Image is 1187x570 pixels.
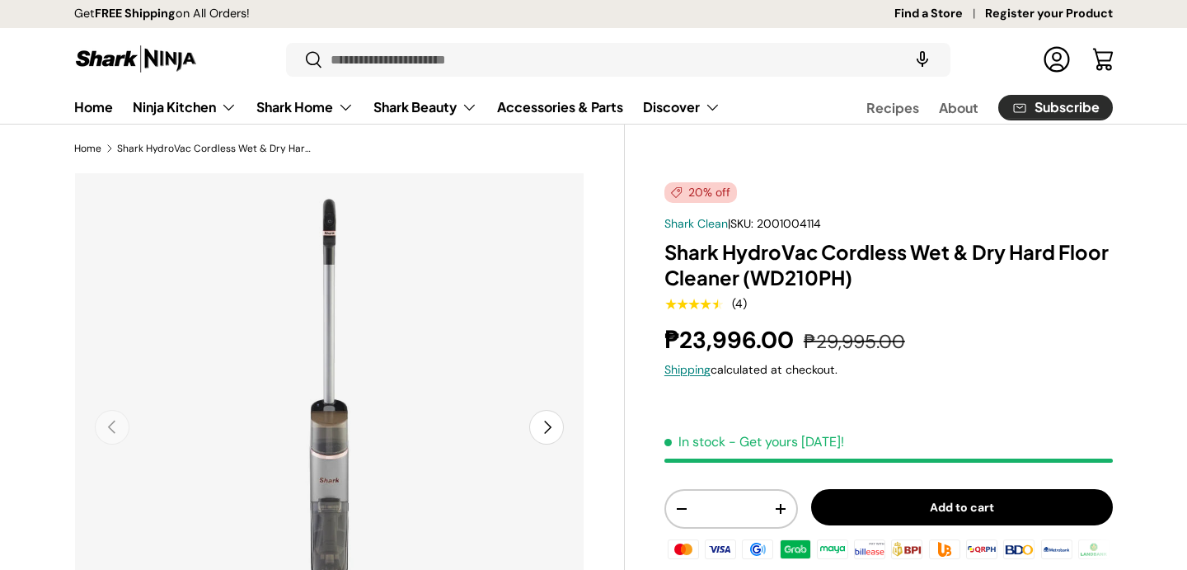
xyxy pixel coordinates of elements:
summary: Shark Home [246,91,364,124]
img: bdo [1001,537,1037,562]
button: Add to cart [811,489,1113,526]
span: | [728,216,821,231]
img: visa [702,537,739,562]
div: calculated at checkout. [664,361,1113,379]
a: Discover [643,91,720,124]
div: 4.5 out of 5.0 stars [664,297,723,312]
a: Shark HydroVac Cordless Wet & Dry Hard Floor Cleaner (WD210PH) [117,144,315,153]
a: Shark Clean [664,216,728,231]
a: Find a Store [894,5,985,23]
strong: ₱23,996.00 [664,325,798,356]
span: ★★★★★ [664,296,723,313]
a: About [939,92,978,124]
a: Shipping [664,362,711,377]
summary: Shark Beauty [364,91,487,124]
summary: Ninja Kitchen [123,91,246,124]
img: billease [852,537,888,562]
a: Subscribe [998,95,1113,120]
nav: Secondary [827,91,1113,124]
span: Subscribe [1035,101,1100,114]
img: landbank [1076,537,1112,562]
img: grabpay [777,537,814,562]
p: - Get yours [DATE]! [729,433,844,450]
a: Shark Beauty [373,91,477,124]
a: Home [74,144,101,153]
img: ubp [927,537,963,562]
strong: FREE Shipping [95,6,176,21]
img: qrph [964,537,1000,562]
a: Register your Product [985,5,1113,23]
a: Accessories & Parts [497,91,623,123]
nav: Primary [74,91,720,124]
img: master [665,537,701,562]
a: Recipes [866,92,919,124]
img: bpi [889,537,925,562]
span: 20% off [664,182,737,203]
span: 2001004114 [757,216,821,231]
span: In stock [664,433,725,450]
span: SKU: [730,216,753,231]
a: Home [74,91,113,123]
img: gcash [739,537,776,562]
p: Get on All Orders! [74,5,250,23]
a: Shark Home [256,91,354,124]
s: ₱29,995.00 [804,329,905,354]
speech-search-button: Search by voice [896,41,949,78]
img: metrobank [1038,537,1074,562]
summary: Discover [633,91,730,124]
img: Shark Ninja Philippines [74,43,198,75]
nav: Breadcrumbs [74,141,625,156]
img: maya [814,537,851,562]
div: (4) [732,298,747,310]
a: Ninja Kitchen [133,91,237,124]
h1: Shark HydroVac Cordless Wet & Dry Hard Floor Cleaner (WD210PH) [664,239,1113,290]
